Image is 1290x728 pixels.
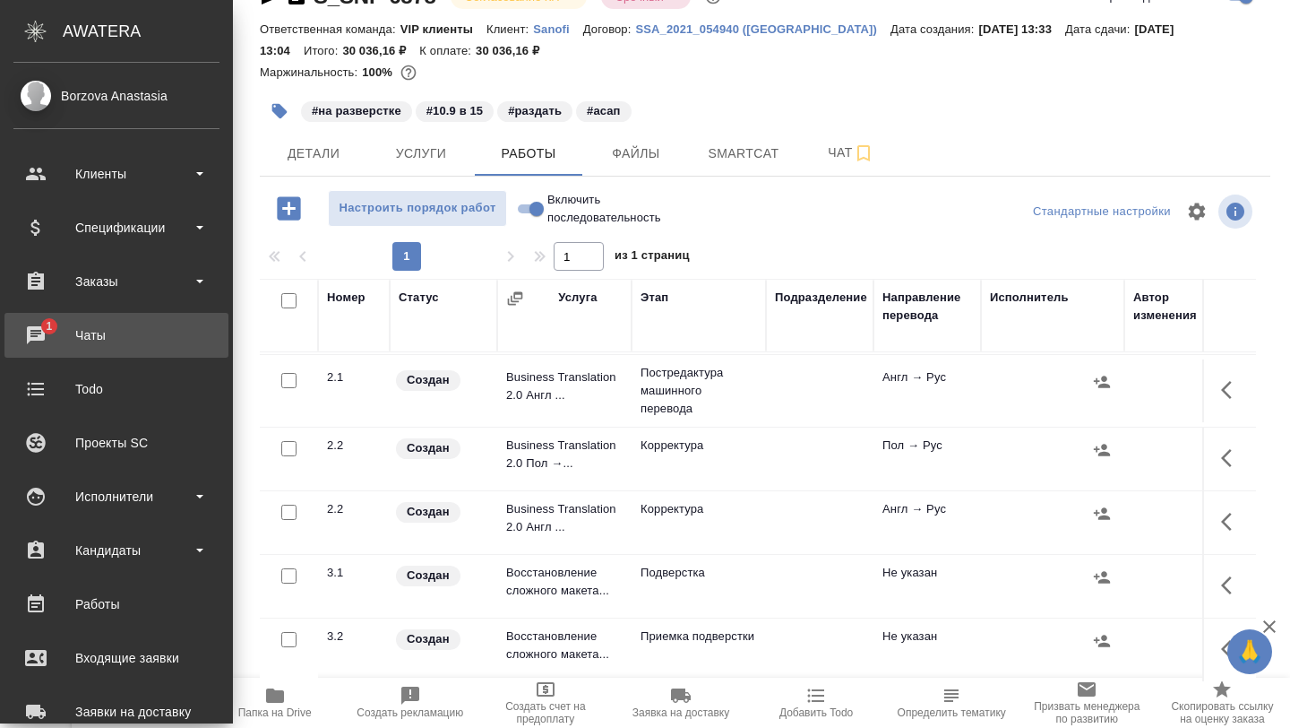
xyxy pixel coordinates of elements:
[407,630,450,648] p: Создан
[873,619,981,681] td: Не указан
[641,364,757,418] p: Постредактура машинного перевода
[414,102,495,117] span: 10.9 в 15
[338,198,497,219] span: Настроить порядок работ
[4,636,228,680] a: Входящие заявки
[775,289,867,307] div: Подразделение
[486,143,572,165] span: Работы
[207,678,342,728] button: Папка на Drive
[574,102,633,117] span: асап
[4,313,228,358] a: 1Чаты
[1088,628,1115,654] button: Назначить
[426,102,483,120] p: #10.9 в 15
[613,678,748,728] button: Заявка на доставку
[419,44,476,57] p: К оплате:
[853,143,874,164] svg: Подписаться
[779,706,853,719] span: Добавить Todo
[615,245,690,271] span: из 1 страниц
[13,268,219,295] div: Заказы
[1088,564,1115,591] button: Назначить
[488,700,602,725] span: Создать счет на предоплату
[1028,198,1175,226] div: split button
[238,706,312,719] span: Папка на Drive
[1088,368,1115,395] button: Назначить
[882,289,972,325] div: Направление перевода
[304,44,342,57] p: Итого:
[400,22,486,36] p: VIP клиенты
[1065,22,1134,36] p: Дата сдачи:
[1088,437,1115,464] button: Назначить
[533,22,583,36] p: Sanofi
[873,360,981,422] td: Англ → Рус
[641,564,757,582] p: Подверстка
[327,289,365,307] div: Номер
[4,582,228,627] a: Работы
[506,290,524,308] button: Сгруппировать
[990,289,1069,307] div: Исполнитель
[13,591,219,618] div: Работы
[508,102,562,120] p: #раздать
[13,376,219,403] div: Todo
[1210,564,1253,607] button: Здесь прячутся важные кнопки
[486,22,533,36] p: Клиент:
[749,678,884,728] button: Добавить Todo
[583,22,636,36] p: Договор:
[497,555,632,618] td: Восстановление сложного макета...
[635,21,890,36] a: SSA_2021_054940 ([GEOGRAPHIC_DATA])
[495,102,574,117] span: раздать
[407,503,450,521] p: Создан
[641,289,668,307] div: Этап
[635,22,890,36] p: SSA_2021_054940 ([GEOGRAPHIC_DATA])
[407,439,450,457] p: Создан
[497,491,632,554] td: Business Translation 2.0 Англ ...
[1210,437,1253,480] button: Здесь прячутся важные кнопки
[4,420,228,465] a: Проекты SC
[63,13,233,49] div: AWATERA
[264,190,314,227] button: Добавить работу
[533,21,583,36] a: Sanofi
[299,102,414,117] span: на разверстке
[260,65,362,79] p: Маржинальность:
[397,61,420,84] button: 0.00 RUB;
[873,555,981,618] td: Не указан
[357,706,463,719] span: Создать рекламацию
[884,678,1019,728] button: Определить тематику
[1227,629,1272,674] button: 🙏
[632,706,729,719] span: Заявка на доставку
[497,619,632,681] td: Восстановление сложного макета...
[641,500,757,518] p: Корректура
[327,564,381,582] div: 3.1
[362,65,397,79] p: 100%
[407,567,450,585] p: Создан
[593,143,679,165] span: Файлы
[873,491,981,554] td: Англ → Рус
[1155,678,1290,728] button: Скопировать ссылку на оценку заказа
[394,500,488,524] div: Заказ еще не согласован с клиентом, искать исполнителей рано
[13,214,219,241] div: Спецификации
[13,86,219,106] div: Borzova Anastasia
[1133,289,1223,325] div: Автор изменения
[13,537,219,564] div: Кандидаты
[477,678,613,728] button: Создать счет на предоплату
[1210,368,1253,412] button: Здесь прячутся важные кнопки
[394,628,488,652] div: Заказ еще не согласован с клиентом, искать исполнителей рано
[1019,678,1155,728] button: Призвать менеджера по развитию
[260,91,299,131] button: Добавить тэг
[1210,628,1253,671] button: Здесь прячутся важные кнопки
[1030,700,1144,725] span: Призвать менеджера по развитию
[1165,700,1279,725] span: Скопировать ссылку на оценку заказа
[342,44,419,57] p: 30 036,16 ₽
[260,22,400,36] p: Ответственная команда:
[476,44,553,57] p: 30 036,16 ₽
[898,706,1006,719] span: Определить тематику
[342,678,477,728] button: Создать рекламацию
[587,102,621,120] p: #асап
[328,190,507,227] button: Настроить порядок работ
[13,698,219,725] div: Заявки на доставку
[701,143,787,165] span: Smartcat
[4,367,228,412] a: Todo
[378,143,464,165] span: Услуги
[890,22,978,36] p: Дата создания:
[978,22,1065,36] p: [DATE] 13:33
[327,437,381,455] div: 2.2
[312,102,401,120] p: #на разверстке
